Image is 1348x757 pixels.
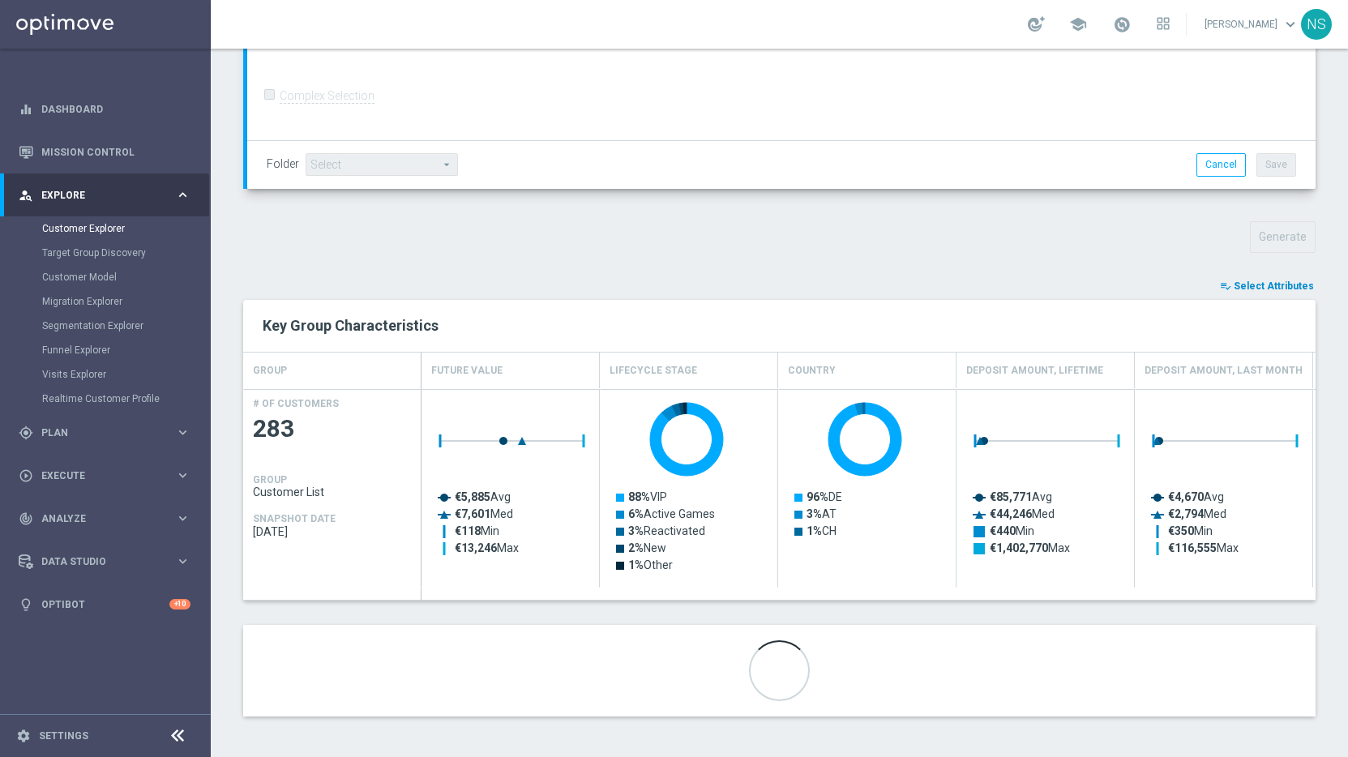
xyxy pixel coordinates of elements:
[253,398,339,409] h4: # OF CUSTOMERS
[807,524,822,537] tspan: 1%
[18,598,191,611] button: lightbulb Optibot +10
[990,490,1032,503] tspan: €85,771
[628,524,705,537] text: Reactivated
[16,729,31,743] i: settings
[18,189,191,202] button: person_search Explore keyboard_arrow_right
[19,426,175,440] div: Plan
[175,554,190,569] i: keyboard_arrow_right
[42,216,209,241] div: Customer Explorer
[990,507,1055,520] text: Med
[253,357,287,385] h4: GROUP
[788,357,836,385] h4: Country
[1168,490,1224,503] text: Avg
[253,474,287,485] h4: GROUP
[1168,507,1226,520] text: Med
[42,319,169,332] a: Segmentation Explorer
[1250,221,1316,253] button: Generate
[1218,277,1316,295] button: playlist_add_check Select Attributes
[1196,153,1246,176] button: Cancel
[628,541,666,554] text: New
[42,392,169,405] a: Realtime Customer Profile
[253,413,412,445] span: 283
[41,428,175,438] span: Plan
[19,597,33,612] i: lightbulb
[42,338,209,362] div: Funnel Explorer
[42,362,209,387] div: Visits Explorer
[42,246,169,259] a: Target Group Discovery
[990,524,1034,537] text: Min
[1168,524,1194,537] tspan: €350
[253,485,412,498] span: Customer List
[19,554,175,569] div: Data Studio
[42,271,169,284] a: Customer Model
[1282,15,1299,33] span: keyboard_arrow_down
[1203,12,1301,36] a: [PERSON_NAME]keyboard_arrow_down
[19,468,175,483] div: Execute
[41,471,175,481] span: Execute
[42,387,209,411] div: Realtime Customer Profile
[19,188,33,203] i: person_search
[19,130,190,173] div: Mission Control
[431,357,503,385] h4: Future Value
[18,146,191,159] button: Mission Control
[628,490,667,503] text: VIP
[807,490,842,503] text: DE
[41,190,175,200] span: Explore
[41,557,175,567] span: Data Studio
[19,188,175,203] div: Explore
[19,511,33,526] i: track_changes
[41,130,190,173] a: Mission Control
[990,490,1052,503] text: Avg
[19,426,33,440] i: gps_fixed
[1301,9,1332,40] div: NS
[1168,490,1204,503] tspan: €4,670
[1069,15,1087,33] span: school
[455,490,490,503] tspan: €5,885
[455,541,497,554] tspan: €13,246
[455,490,511,503] text: Avg
[990,524,1016,537] tspan: €440
[18,426,191,439] button: gps_fixed Plan keyboard_arrow_right
[455,524,481,537] tspan: €118
[966,357,1103,385] h4: Deposit Amount, Lifetime
[807,490,828,503] tspan: 96%
[628,558,644,571] tspan: 1%
[1168,507,1205,520] tspan: €2,794
[19,88,190,130] div: Dashboard
[455,541,519,554] text: Max
[243,389,422,588] div: Press SPACE to select this row.
[175,187,190,203] i: keyboard_arrow_right
[41,514,175,524] span: Analyze
[41,88,190,130] a: Dashboard
[18,469,191,482] button: play_circle_outline Execute keyboard_arrow_right
[42,295,169,308] a: Migration Explorer
[18,103,191,116] button: equalizer Dashboard
[1168,524,1213,537] text: Min
[628,507,644,520] tspan: 6%
[169,599,190,609] div: +10
[18,512,191,525] button: track_changes Analyze keyboard_arrow_right
[628,541,644,554] tspan: 2%
[455,507,513,520] text: Med
[42,289,209,314] div: Migration Explorer
[175,511,190,526] i: keyboard_arrow_right
[1256,153,1296,176] button: Save
[628,524,644,537] tspan: 3%
[628,490,650,503] tspan: 88%
[42,314,209,338] div: Segmentation Explorer
[1168,541,1217,554] tspan: €116,555
[263,316,1296,336] h2: Key Group Characteristics
[18,555,191,568] button: Data Studio keyboard_arrow_right
[267,157,299,171] label: Folder
[628,558,673,571] text: Other
[1145,357,1303,385] h4: Deposit Amount, Last Month
[175,468,190,483] i: keyboard_arrow_right
[253,513,336,524] h4: SNAPSHOT DATE
[42,368,169,381] a: Visits Explorer
[455,507,490,520] tspan: €7,601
